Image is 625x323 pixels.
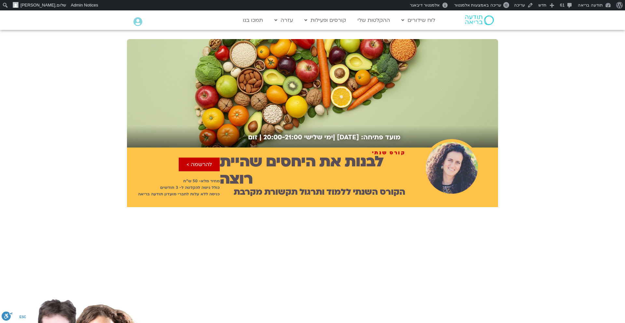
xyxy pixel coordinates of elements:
[187,161,212,167] span: להרשמה >
[21,3,55,7] span: [PERSON_NAME]
[127,133,400,141] h2: מועד פתיחה: [DATE] |ימי שלישי 20:00-21:00 | זום
[271,14,296,26] a: עזרה
[372,152,406,153] h2: קורס שנתי
[220,153,405,188] h2: לבנות את היחסים שהיית רוצה
[127,178,220,197] p: מחיר מלא- 50 ש״ח כולל גישה להקלטה ל- 3 חודשים כניסה ללא עלות לחברי מועדון תודעה בריאה
[465,15,494,25] img: תודעה בריאה
[454,3,501,7] span: עריכה באמצעות אלמנטור
[398,14,438,26] a: לוח שידורים
[301,14,349,26] a: קורסים ופעילות
[240,14,266,26] a: תמכו בנו
[234,187,405,197] h2: הקורס השנתי ללמוד ותרגול תקשורת מקרבת
[179,158,220,171] a: להרשמה >
[354,14,393,26] a: ההקלטות שלי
